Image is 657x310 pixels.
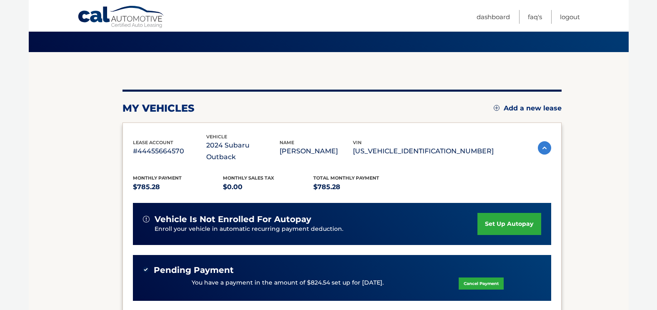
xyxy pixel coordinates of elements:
[192,278,384,287] p: You have a payment in the amount of $824.54 set up for [DATE].
[477,10,510,24] a: Dashboard
[143,216,150,222] img: alert-white.svg
[494,104,562,112] a: Add a new lease
[223,181,313,193] p: $0.00
[223,175,274,181] span: Monthly sales Tax
[353,145,494,157] p: [US_VEHICLE_IDENTIFICATION_NUMBER]
[560,10,580,24] a: Logout
[528,10,542,24] a: FAQ's
[353,140,362,145] span: vin
[143,267,149,272] img: check-green.svg
[538,141,551,155] img: accordion-active.svg
[77,5,165,30] a: Cal Automotive
[280,140,294,145] span: name
[154,265,234,275] span: Pending Payment
[155,214,311,225] span: vehicle is not enrolled for autopay
[133,181,223,193] p: $785.28
[155,225,478,234] p: Enroll your vehicle in automatic recurring payment deduction.
[133,145,206,157] p: #44455664570
[122,102,195,115] h2: my vehicles
[133,175,182,181] span: Monthly Payment
[206,134,227,140] span: vehicle
[313,181,404,193] p: $785.28
[280,145,353,157] p: [PERSON_NAME]
[133,140,173,145] span: lease account
[459,277,504,290] a: Cancel Payment
[206,140,280,163] p: 2024 Subaru Outback
[477,213,541,235] a: set up autopay
[494,105,500,111] img: add.svg
[313,175,379,181] span: Total Monthly Payment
